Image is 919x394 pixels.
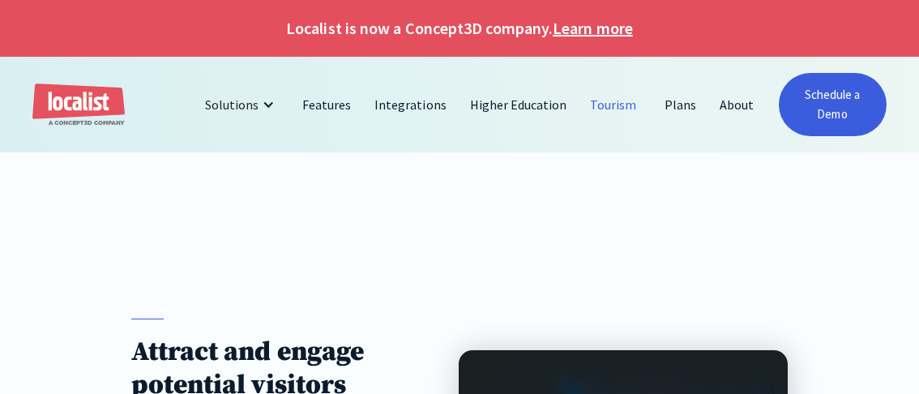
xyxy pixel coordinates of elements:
a: Learn more [553,16,632,41]
a: About [708,85,766,124]
div: Solutions [193,85,291,124]
a: Features [291,85,363,124]
a: Higher Education [459,85,579,124]
a: Plans [653,85,708,124]
a: Tourism [579,85,648,124]
a: Schedule a Demo [779,73,887,136]
div: Solutions [205,95,259,114]
a: Integrations [363,85,458,124]
a: home [32,84,125,126]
